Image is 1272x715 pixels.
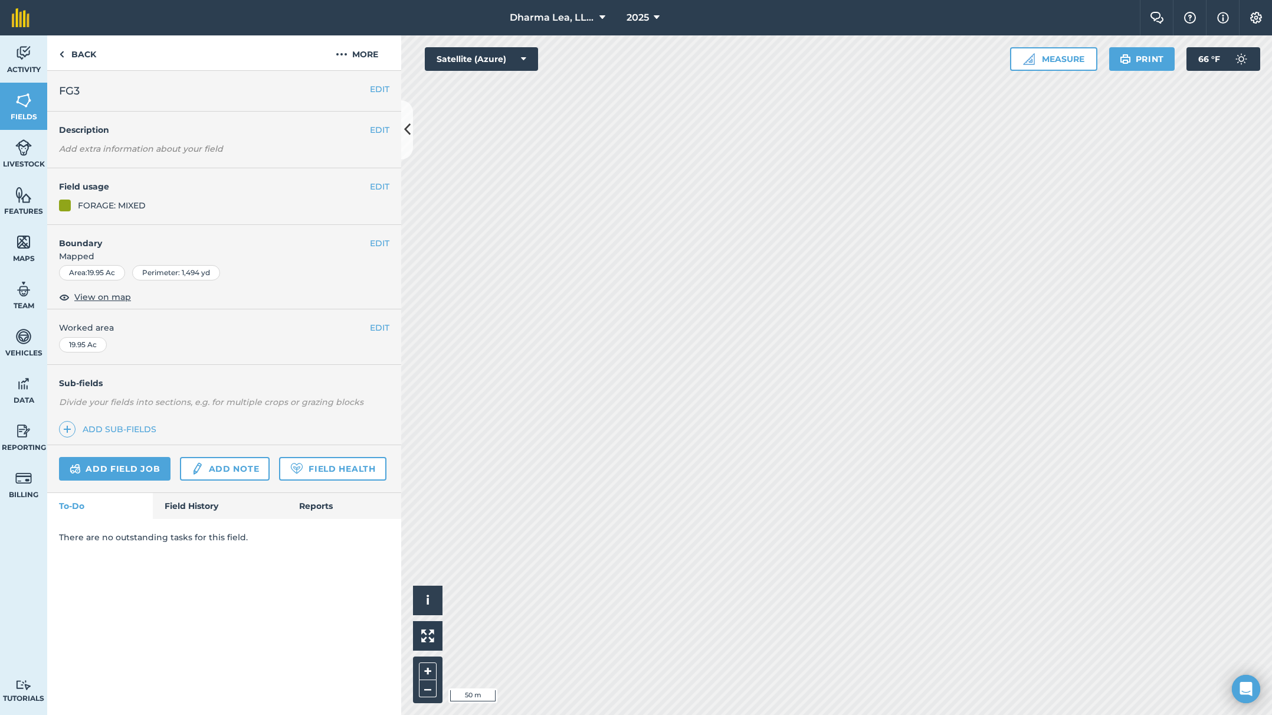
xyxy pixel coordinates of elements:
[1120,52,1131,66] img: svg+xml;base64,PHN2ZyB4bWxucz0iaHR0cDovL3d3dy53My5vcmcvMjAwMC9zdmciIHdpZHRoPSIxOSIgaGVpZ2h0PSIyNC...
[1186,47,1260,71] button: 66 °F
[15,186,32,204] img: svg+xml;base64,PHN2ZyB4bWxucz0iaHR0cDovL3d3dy53My5vcmcvMjAwMC9zdmciIHdpZHRoPSI1NiIgaGVpZ2h0PSI2MC...
[287,493,401,519] a: Reports
[132,265,220,280] div: Perimeter : 1,494 yd
[15,375,32,393] img: svg+xml;base64,PD94bWwgdmVyc2lvbj0iMS4wIiBlbmNvZGluZz0idXRmLTgiPz4KPCEtLSBHZW5lcmF0b3I6IEFkb2JlIE...
[370,237,389,250] button: EDIT
[63,422,71,436] img: svg+xml;base64,PHN2ZyB4bWxucz0iaHR0cDovL3d3dy53My5vcmcvMjAwMC9zdmciIHdpZHRoPSIxNCIgaGVpZ2h0PSIyNC...
[627,11,649,25] span: 2025
[510,11,595,25] span: Dharma Lea, LLC.
[370,123,389,136] button: EDIT
[191,462,204,476] img: svg+xml;base64,PD94bWwgdmVyc2lvbj0iMS4wIiBlbmNvZGluZz0idXRmLTgiPz4KPCEtLSBHZW5lcmF0b3I6IEFkb2JlIE...
[425,47,538,71] button: Satellite (Azure)
[419,680,437,697] button: –
[59,123,389,136] h4: Description
[59,290,70,304] img: svg+xml;base64,PHN2ZyB4bWxucz0iaHR0cDovL3d3dy53My5vcmcvMjAwMC9zdmciIHdpZHRoPSIxOCIgaGVpZ2h0PSIyNC...
[426,593,430,608] span: i
[59,290,131,304] button: View on map
[413,586,442,615] button: i
[70,462,81,476] img: svg+xml;base64,PD94bWwgdmVyc2lvbj0iMS4wIiBlbmNvZGluZz0idXRmLTgiPz4KPCEtLSBHZW5lcmF0b3I6IEFkb2JlIE...
[370,321,389,334] button: EDIT
[59,83,80,99] span: FG3
[419,662,437,680] button: +
[59,321,389,334] span: Worked area
[59,421,161,438] a: Add sub-fields
[15,680,32,691] img: svg+xml;base64,PD94bWwgdmVyc2lvbj0iMS4wIiBlbmNvZGluZz0idXRmLTgiPz4KPCEtLSBHZW5lcmF0b3I6IEFkb2JlIE...
[47,35,108,70] a: Back
[15,469,32,487] img: svg+xml;base64,PD94bWwgdmVyc2lvbj0iMS4wIiBlbmNvZGluZz0idXRmLTgiPz4KPCEtLSBHZW5lcmF0b3I6IEFkb2JlIE...
[1217,11,1229,25] img: svg+xml;base64,PHN2ZyB4bWxucz0iaHR0cDovL3d3dy53My5vcmcvMjAwMC9zdmciIHdpZHRoPSIxNyIgaGVpZ2h0PSIxNy...
[59,180,370,193] h4: Field usage
[1109,47,1175,71] button: Print
[336,47,347,61] img: svg+xml;base64,PHN2ZyB4bWxucz0iaHR0cDovL3d3dy53My5vcmcvMjAwMC9zdmciIHdpZHRoPSIyMCIgaGVpZ2h0PSIyNC...
[15,139,32,156] img: svg+xml;base64,PD94bWwgdmVyc2lvbj0iMS4wIiBlbmNvZGluZz0idXRmLTgiPz4KPCEtLSBHZW5lcmF0b3I6IEFkb2JlIE...
[421,629,434,642] img: Four arrows, one pointing top left, one top right, one bottom right and the last bottom left
[1198,47,1220,71] span: 66 ° F
[180,457,270,481] a: Add note
[370,83,389,96] button: EDIT
[1023,53,1035,65] img: Ruler icon
[47,493,153,519] a: To-Do
[313,35,401,70] button: More
[279,457,386,481] a: Field Health
[1150,12,1164,24] img: Two speech bubbles overlapping with the left bubble in the forefront
[15,422,32,440] img: svg+xml;base64,PD94bWwgdmVyc2lvbj0iMS4wIiBlbmNvZGluZz0idXRmLTgiPz4KPCEtLSBHZW5lcmF0b3I6IEFkb2JlIE...
[59,531,389,544] p: There are no outstanding tasks for this field.
[15,44,32,62] img: svg+xml;base64,PD94bWwgdmVyc2lvbj0iMS4wIiBlbmNvZGluZz0idXRmLTgiPz4KPCEtLSBHZW5lcmF0b3I6IEFkb2JlIE...
[59,265,125,280] div: Area : 19.95 Ac
[59,457,171,481] a: Add field job
[59,397,363,407] em: Divide your fields into sections, e.g. for multiple crops or grazing blocks
[59,47,64,61] img: svg+xml;base64,PHN2ZyB4bWxucz0iaHR0cDovL3d3dy53My5vcmcvMjAwMC9zdmciIHdpZHRoPSI5IiBoZWlnaHQ9IjI0Ii...
[370,180,389,193] button: EDIT
[59,143,223,154] em: Add extra information about your field
[47,250,401,263] span: Mapped
[59,337,107,352] div: 19.95 Ac
[15,328,32,345] img: svg+xml;base64,PD94bWwgdmVyc2lvbj0iMS4wIiBlbmNvZGluZz0idXRmLTgiPz4KPCEtLSBHZW5lcmF0b3I6IEFkb2JlIE...
[47,377,401,390] h4: Sub-fields
[1232,675,1260,703] div: Open Intercom Messenger
[15,280,32,298] img: svg+xml;base64,PD94bWwgdmVyc2lvbj0iMS4wIiBlbmNvZGluZz0idXRmLTgiPz4KPCEtLSBHZW5lcmF0b3I6IEFkb2JlIE...
[1010,47,1097,71] button: Measure
[15,233,32,251] img: svg+xml;base64,PHN2ZyB4bWxucz0iaHR0cDovL3d3dy53My5vcmcvMjAwMC9zdmciIHdpZHRoPSI1NiIgaGVpZ2h0PSI2MC...
[12,8,29,27] img: fieldmargin Logo
[1230,47,1253,71] img: svg+xml;base64,PD94bWwgdmVyc2lvbj0iMS4wIiBlbmNvZGluZz0idXRmLTgiPz4KPCEtLSBHZW5lcmF0b3I6IEFkb2JlIE...
[15,92,32,109] img: svg+xml;base64,PHN2ZyB4bWxucz0iaHR0cDovL3d3dy53My5vcmcvMjAwMC9zdmciIHdpZHRoPSI1NiIgaGVpZ2h0PSI2MC...
[74,290,131,303] span: View on map
[1183,12,1197,24] img: A question mark icon
[47,225,370,250] h4: Boundary
[153,493,287,519] a: Field History
[78,199,146,212] div: FORAGE: MIXED
[1249,12,1263,24] img: A cog icon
